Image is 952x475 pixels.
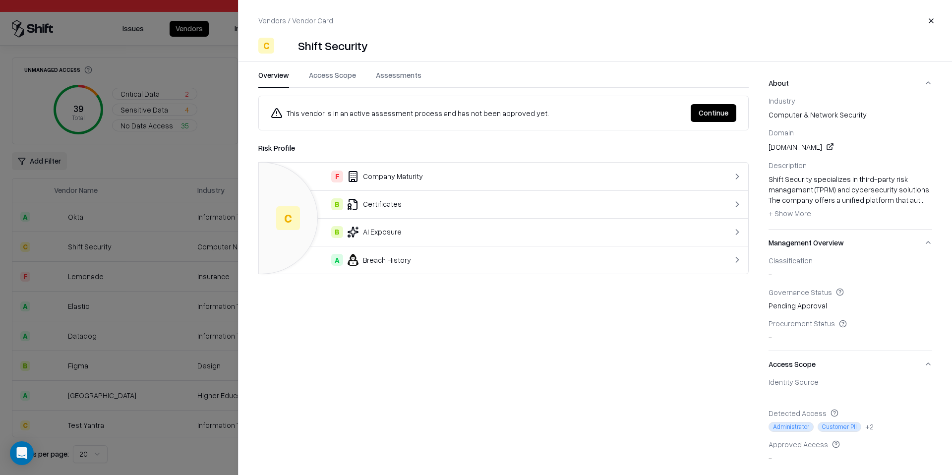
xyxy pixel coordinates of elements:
div: [DOMAIN_NAME] [769,141,932,153]
div: C [276,206,300,230]
div: Identity Source [769,377,932,386]
button: Continue [691,104,736,122]
button: Overview [258,70,289,88]
img: Shift Security [278,38,294,54]
div: B [331,226,343,238]
img: entra.microsoft.com [782,391,792,401]
div: - [769,440,932,464]
img: aws.amazon.com [769,391,778,401]
div: Certificates [267,198,685,210]
div: AI Exposure [267,226,685,238]
div: Governance Status [769,288,932,297]
div: Description [769,161,932,170]
div: Procurement Status [769,319,932,328]
div: - [769,256,932,280]
div: Shift Security [298,38,368,54]
div: A [331,254,343,266]
div: + 2 [865,421,874,432]
div: Classification [769,256,932,265]
div: About [769,96,932,229]
div: Company Maturity [267,171,685,182]
div: Industry [769,96,932,105]
span: ... [920,195,925,204]
div: Shift Security specializes in third-party risk management (TPRM) and cybersecurity solutions. The... [769,174,932,221]
button: Access Scope [769,351,932,377]
div: F [331,171,343,182]
div: - [769,319,932,343]
span: computer & network security [769,110,932,120]
div: Management Overview [769,256,932,351]
div: C [258,38,274,54]
div: Approved Access [769,440,932,449]
button: Assessments [376,70,421,88]
div: Breach History [267,254,685,266]
div: B [331,198,343,210]
div: This vendor is in an active assessment process and has not been approved yet. [271,107,683,119]
button: + Show More [769,205,811,221]
img: okta.com [796,391,806,401]
button: Access Scope [309,70,356,88]
div: Detected Access [769,409,932,417]
div: Access Scope [769,377,932,472]
div: Pending Approval [769,288,932,311]
span: Administrator [769,422,814,432]
button: About [769,70,932,96]
p: Vendors / Vendor Card [258,15,333,26]
div: Domain [769,128,932,137]
span: Customer PII [818,422,861,432]
span: + Show More [769,209,811,218]
div: Risk Profile [258,142,749,154]
button: +2 [865,421,874,432]
button: Management Overview [769,230,932,256]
